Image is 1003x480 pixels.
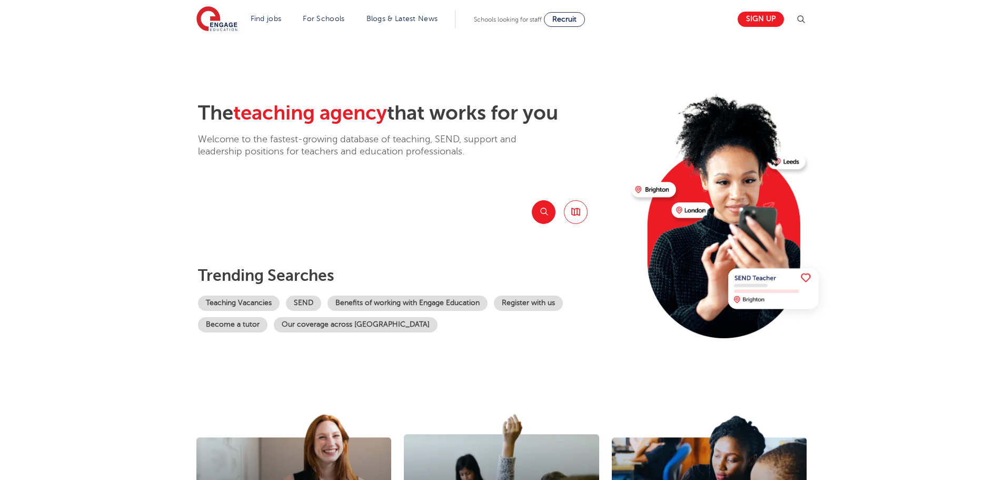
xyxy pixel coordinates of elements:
[198,296,280,311] a: Teaching Vacancies
[286,296,321,311] a: SEND
[198,101,623,125] h2: The that works for you
[532,200,555,224] button: Search
[251,15,282,23] a: Find jobs
[738,12,784,27] a: Sign up
[196,6,237,33] img: Engage Education
[303,15,344,23] a: For Schools
[327,296,488,311] a: Benefits of working with Engage Education
[474,16,542,23] span: Schools looking for staff
[544,12,585,27] a: Recruit
[198,133,545,158] p: Welcome to the fastest-growing database of teaching, SEND, support and leadership positions for t...
[198,317,267,332] a: Become a tutor
[274,317,438,332] a: Our coverage across [GEOGRAPHIC_DATA]
[552,15,577,23] span: Recruit
[198,266,623,285] p: Trending searches
[233,102,387,124] span: teaching agency
[366,15,438,23] a: Blogs & Latest News
[494,296,563,311] a: Register with us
